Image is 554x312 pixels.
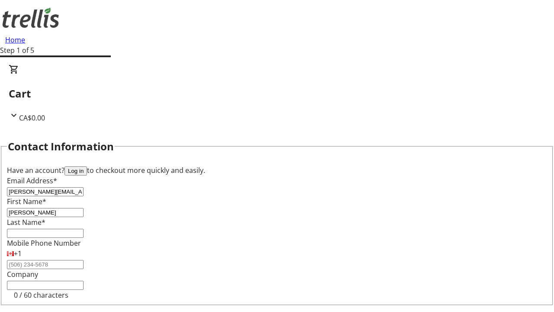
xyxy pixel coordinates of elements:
label: Mobile Phone Number [7,238,81,248]
div: CartCA$0.00 [9,64,545,123]
input: (506) 234-5678 [7,260,84,269]
h2: Contact Information [8,139,114,154]
h2: Cart [9,86,545,101]
label: Company [7,270,38,279]
label: Email Address* [7,176,57,185]
tr-character-limit: 0 / 60 characters [14,290,68,300]
span: CA$0.00 [19,113,45,123]
label: First Name* [7,197,46,206]
label: Last Name* [7,218,45,227]
button: Log in [64,166,87,175]
div: Have an account? to checkout more quickly and easily. [7,165,547,175]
